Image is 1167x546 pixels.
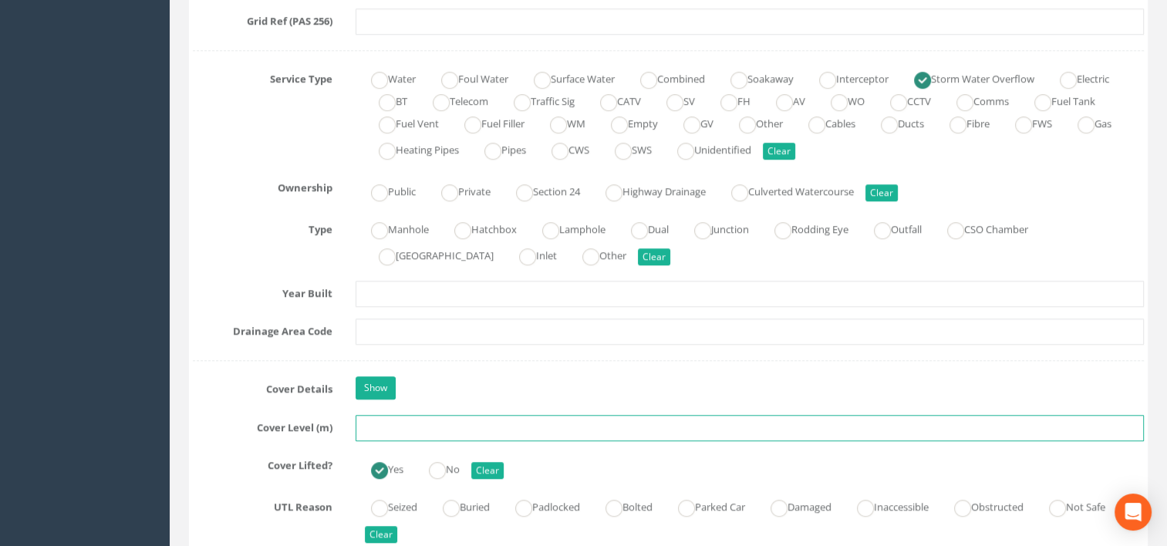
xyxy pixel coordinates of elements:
label: Hatchbox [439,217,517,239]
label: Ownership [181,175,344,195]
label: Public [356,179,416,201]
label: Fuel Filler [449,111,524,133]
button: Clear [365,526,397,543]
label: SV [651,89,695,111]
label: Interceptor [804,66,889,89]
label: Rodding Eye [759,217,848,239]
a: Show [356,376,396,399]
label: Padlocked [500,494,580,517]
label: Culverted Watercourse [716,179,854,201]
label: UTL Reason [181,494,344,514]
label: [GEOGRAPHIC_DATA] [363,243,494,265]
button: Clear [865,184,898,201]
label: Section 24 [501,179,580,201]
label: Junction [679,217,749,239]
label: Seized [356,494,417,517]
label: Cables [793,111,855,133]
label: Year Built [181,281,344,301]
label: Fuel Vent [363,111,439,133]
label: Cover Level (m) [181,415,344,435]
label: CATV [585,89,641,111]
label: Cover Details [181,376,344,396]
label: CCTV [875,89,931,111]
button: Clear [471,462,504,479]
label: Bolted [590,494,653,517]
label: Inlet [504,243,557,265]
label: Manhole [356,217,429,239]
label: AV [761,89,805,111]
label: Private [426,179,491,201]
label: Gas [1062,111,1111,133]
label: Parked Car [663,494,745,517]
button: Clear [638,248,670,265]
label: Service Type [181,66,344,86]
label: Inaccessible [842,494,929,517]
label: Lamphole [527,217,605,239]
label: Highway Drainage [590,179,706,201]
div: Open Intercom Messenger [1115,494,1152,531]
label: Buried [427,494,490,517]
label: Other [723,111,783,133]
label: Surface Water [518,66,615,89]
label: Fuel Tank [1019,89,1095,111]
label: Water [356,66,416,89]
label: Telecom [417,89,488,111]
label: BT [363,89,407,111]
label: Ducts [865,111,924,133]
label: Cover Lifted? [181,453,344,473]
label: Fibre [934,111,990,133]
label: Grid Ref (PAS 256) [181,8,344,29]
label: Foul Water [426,66,508,89]
label: WM [535,111,585,133]
label: CSO Chamber [932,217,1028,239]
label: Damaged [755,494,831,517]
label: Drainage Area Code [181,318,344,339]
label: No [413,457,460,479]
label: Empty [595,111,658,133]
label: SWS [599,137,652,160]
label: Outfall [858,217,922,239]
label: WO [815,89,865,111]
label: Obstructed [939,494,1024,517]
label: Dual [616,217,669,239]
label: Unidentified [662,137,751,160]
label: Storm Water Overflow [899,66,1034,89]
label: Electric [1044,66,1109,89]
label: Not Safe [1034,494,1105,517]
label: Comms [941,89,1009,111]
button: Clear [763,143,795,160]
label: Soakaway [715,66,794,89]
label: FWS [1000,111,1052,133]
label: Combined [625,66,705,89]
label: FH [705,89,750,111]
label: Type [181,217,344,237]
label: GV [668,111,713,133]
label: Traffic Sig [498,89,575,111]
label: Heating Pipes [363,137,459,160]
label: Pipes [469,137,526,160]
label: CWS [536,137,589,160]
label: Other [567,243,626,265]
label: Yes [356,457,403,479]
